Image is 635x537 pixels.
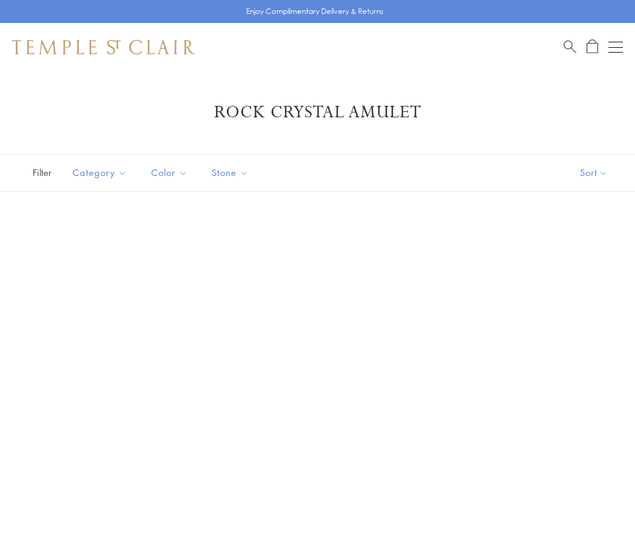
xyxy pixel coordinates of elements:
[142,159,197,186] button: Color
[553,154,635,191] button: Show sort by
[145,165,197,180] span: Color
[564,39,576,54] a: Search
[203,159,258,186] button: Stone
[608,40,623,54] button: Open navigation
[587,39,598,54] a: Open Shopping Bag
[63,159,136,186] button: Category
[67,165,136,180] span: Category
[30,102,605,123] h1: Rock Crystal Amulet
[12,40,195,54] img: Temple St. Clair
[246,5,383,18] p: Enjoy Complimentary Delivery & Returns
[206,165,258,180] span: Stone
